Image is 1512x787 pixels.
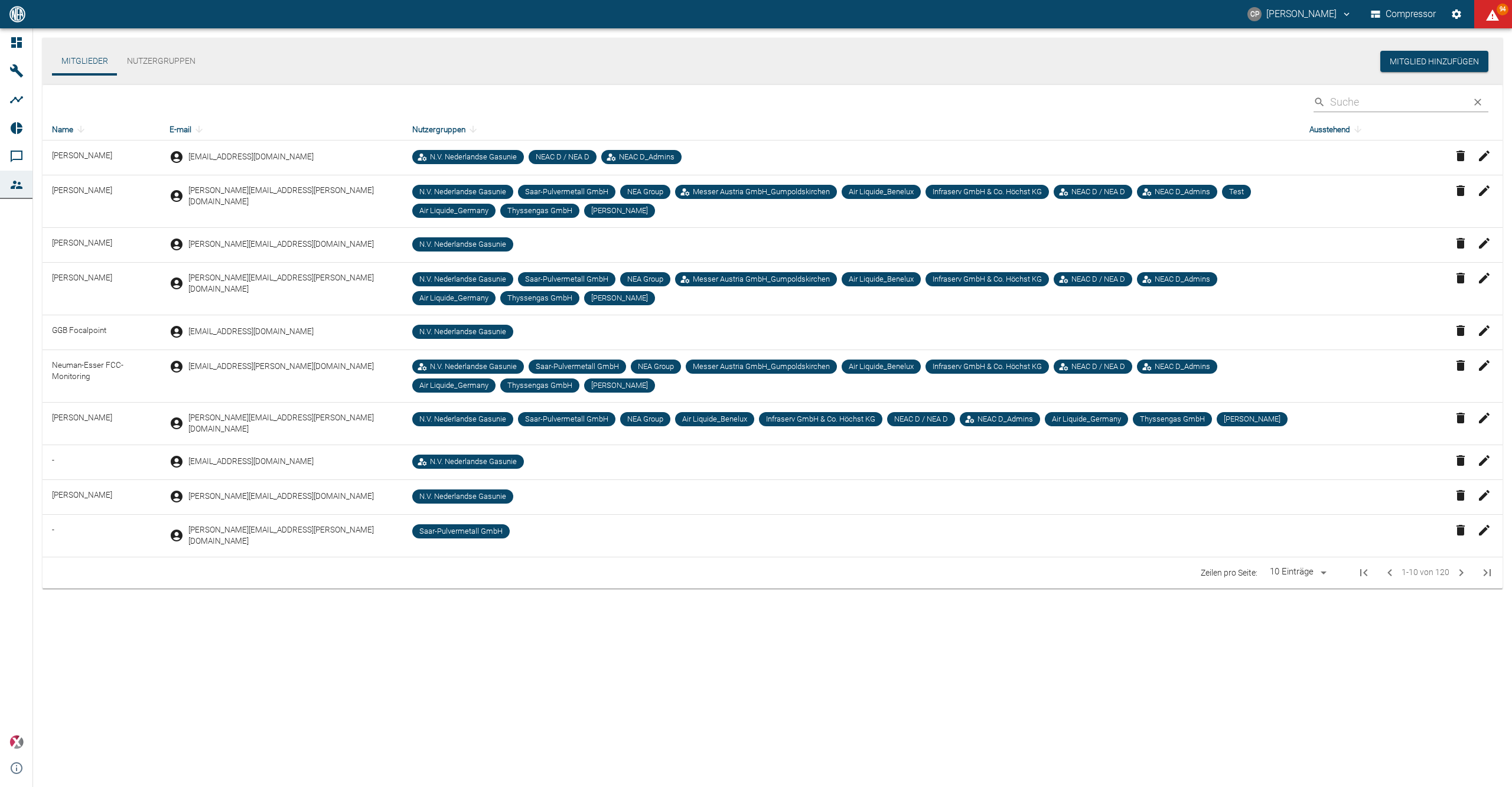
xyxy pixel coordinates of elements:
span: Thyssengas GmbH [503,293,577,304]
span: 1-10 von 120 [1402,566,1449,579]
td: GGB Focalpoint [43,315,160,350]
span: Saar-Pulvermetall GmbH [520,187,613,198]
td: - [43,514,160,557]
svg: Suche [1314,96,1325,108]
span: E-mail [170,122,207,136]
span: Air Liquide_Germany [415,380,493,391]
span: Erste Seite [1350,559,1378,587]
span: [PERSON_NAME] [586,293,653,304]
span: Letzte Seite [1473,559,1501,587]
span: [PERSON_NAME][EMAIL_ADDRESS][DOMAIN_NAME] [188,491,374,502]
span: NEAC D_Admins [1150,274,1215,285]
span: [PERSON_NAME][EMAIL_ADDRESS][PERSON_NAME][DOMAIN_NAME] [188,185,393,208]
span: Messer Austria GmbH_Gumpoldskirchen [688,361,835,373]
span: NEAC D / NEA D [1067,187,1130,198]
span: 94 [1497,4,1508,15]
td: [PERSON_NAME] [43,175,160,228]
span: [EMAIL_ADDRESS][DOMAIN_NAME] [188,326,314,337]
span: N.V. Nederlandse Gasunie [415,414,511,425]
span: N.V. Nederlandse Gasunie [415,187,511,198]
span: Infraserv GmbH & Co. Höchst KG [761,414,880,425]
span: [PERSON_NAME] [586,205,653,217]
span: NEA Group [633,361,679,373]
button: christoph.palm@neuman-esser.com [1246,4,1354,25]
span: Saar-Pulvermetall GmbH [520,414,613,425]
img: Xplore Logo [9,735,24,749]
div: Name [52,122,151,136]
span: Test [1224,187,1249,198]
button: Mitglieder [52,47,118,76]
button: Nutzergruppen [118,47,205,76]
span: N.V. Nederlandse Gasunie [425,152,522,163]
span: NEA Group [623,414,668,425]
span: NEAC D / NEA D [889,414,953,425]
span: [EMAIL_ADDRESS][DOMAIN_NAME] [188,456,314,467]
span: Air Liquide_Benelux [844,361,918,373]
span: N.V. Nederlandse Gasunie [425,456,522,468]
span: Infraserv GmbH & Co. Höchst KG [928,274,1047,285]
span: N.V. Nederlandse Gasunie [415,326,511,338]
span: [PERSON_NAME] [586,380,653,391]
button: Last Page [1473,559,1501,587]
td: Neuman-Esser FCC-Monitoring [43,350,160,403]
span: N.V. Nederlandse Gasunie [415,239,511,250]
span: Air Liquide_Germany [1047,414,1126,425]
td: [PERSON_NAME] [43,141,160,175]
div: 10 Einträge [1267,566,1317,579]
span: NEAC D / NEA D [1067,274,1130,285]
div: E-mail [170,122,393,136]
span: Infraserv GmbH & Co. Höchst KG [928,361,1047,373]
span: Air Liquide_Benelux [677,414,752,425]
span: [EMAIL_ADDRESS][PERSON_NAME][DOMAIN_NAME] [188,361,374,372]
span: NEAC D / NEA D [1067,361,1130,373]
span: Messer Austria GmbH_Gumpoldskirchen [688,274,835,285]
div: Ausstehend [1309,122,1436,136]
span: NEA Group [623,187,668,198]
span: Air Liquide_Benelux [844,187,918,198]
td: - [43,445,160,479]
span: [PERSON_NAME][EMAIL_ADDRESS][PERSON_NAME][DOMAIN_NAME] [188,524,393,547]
button: Einstellungen [1446,4,1467,25]
span: NEAC D_Admins [1150,187,1215,198]
span: Saar-Pulvermetall GmbH [415,526,507,537]
span: Saar-Pulvermetall GmbH [520,274,613,285]
span: Thyssengas GmbH [503,380,577,391]
div: CP [1247,7,1262,21]
span: Nutzergruppen [412,122,481,136]
span: [PERSON_NAME][EMAIL_ADDRESS][PERSON_NAME][DOMAIN_NAME] [188,272,393,295]
span: Name [52,122,89,136]
td: [PERSON_NAME] [43,403,160,445]
span: [PERSON_NAME][EMAIL_ADDRESS][DOMAIN_NAME] [188,239,374,250]
span: Air Liquide_Germany [415,205,493,217]
span: Vorherige Seite [1378,561,1402,584]
span: N.V. Nederlandse Gasunie [415,274,511,285]
button: Mitglied hinzufügen [1380,51,1488,73]
span: Ausstehend [1309,122,1366,136]
p: Zeilen pro Seite: [1201,567,1257,579]
span: Nächste Seite [1449,561,1473,584]
td: [PERSON_NAME] [43,479,160,514]
span: NEA Group [623,274,668,285]
span: Air Liquide_Benelux [844,274,918,285]
span: [PERSON_NAME][EMAIL_ADDRESS][PERSON_NAME][DOMAIN_NAME] [188,412,393,435]
div: Nutzergruppen [412,122,1291,136]
span: [PERSON_NAME] [1219,414,1285,425]
span: Thyssengas GmbH [1135,414,1210,425]
img: logo [8,6,27,22]
button: Next Page [1449,561,1473,584]
span: NEAC D_Admins [973,414,1038,425]
span: N.V. Nederlandse Gasunie [415,491,511,502]
td: [PERSON_NAME] [43,228,160,263]
button: Compressor [1368,4,1439,25]
span: [EMAIL_ADDRESS][DOMAIN_NAME] [188,151,314,162]
span: NEAC D / NEA D [531,152,594,163]
span: Saar-Pulvermetall GmbH [531,361,624,373]
span: N.V. Nederlandse Gasunie [425,361,522,373]
input: Search [1330,92,1462,112]
span: NEAC D_Admins [614,152,679,163]
span: Messer Austria GmbH_Gumpoldskirchen [688,187,835,198]
span: Infraserv GmbH & Co. Höchst KG [928,187,1047,198]
span: NEAC D_Admins [1150,361,1215,373]
span: Thyssengas GmbH [503,205,577,217]
td: [PERSON_NAME] [43,263,160,315]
